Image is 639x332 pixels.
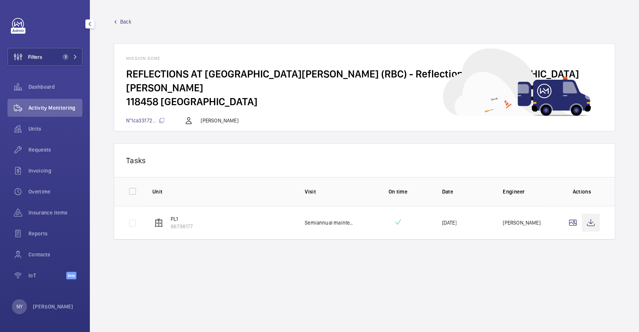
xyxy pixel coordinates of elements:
[152,188,293,195] p: Unit
[564,188,600,195] p: Actions
[126,156,603,165] p: Tasks
[28,209,82,216] span: Insurance items
[28,83,82,91] span: Dashboard
[66,272,76,279] span: Beta
[28,125,82,133] span: Units
[171,215,193,223] p: PL1
[126,67,603,95] h2: REFLECTIONS AT [GEOGRAPHIC_DATA][PERSON_NAME] (RBC) - Reflections at [GEOGRAPHIC_DATA][PERSON_NAME]
[201,117,238,124] p: [PERSON_NAME]
[126,118,165,124] span: N°1ca33f72...
[126,95,603,109] h2: 118458 [GEOGRAPHIC_DATA]
[366,188,430,195] p: On time
[28,53,42,61] span: Filters
[63,54,69,60] span: 1
[154,218,163,227] img: elevator.svg
[442,188,491,195] p: Date
[7,48,82,66] button: Filters1
[28,104,82,112] span: Activity Monitoring
[28,167,82,174] span: Invoicing
[305,188,354,195] p: Visit
[171,223,193,230] p: 86798177
[16,303,22,310] p: NY
[28,146,82,153] span: Requests
[28,272,66,279] span: IoT
[120,18,131,25] span: Back
[442,219,456,226] p: [DATE]
[503,219,540,226] p: [PERSON_NAME]
[305,219,354,226] p: Semiannual maintenance
[503,188,552,195] p: Engineer
[126,56,603,61] h1: Mission done
[443,48,591,116] img: car delivery
[33,303,73,310] p: [PERSON_NAME]
[28,251,82,258] span: Contacts
[28,188,82,195] span: Overtime
[28,230,82,237] span: Reports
